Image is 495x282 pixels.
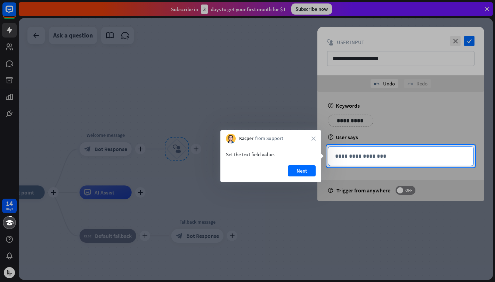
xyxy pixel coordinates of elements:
button: Next [288,165,316,176]
span: from Support [255,135,283,142]
button: Open LiveChat chat widget [6,3,26,24]
span: Kacper [239,135,253,142]
div: Set the text field value. [226,150,316,158]
i: close [311,136,316,141]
